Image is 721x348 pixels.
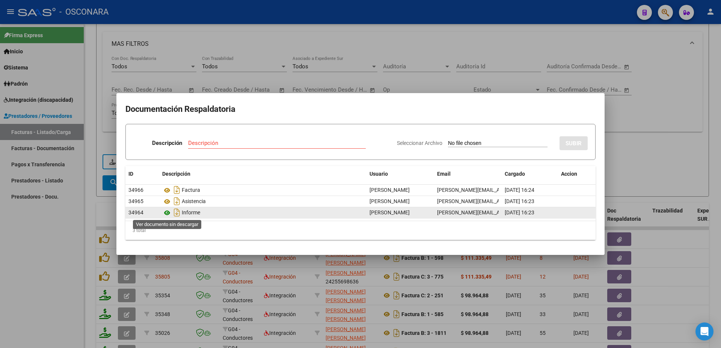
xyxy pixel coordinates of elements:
span: ID [128,171,133,177]
span: [PERSON_NAME][EMAIL_ADDRESS][DOMAIN_NAME] [437,198,561,204]
i: Descargar documento [172,195,182,207]
span: Cargado [505,171,525,177]
div: Factura [162,184,364,196]
span: Seleccionar Archivo [397,140,442,146]
div: Open Intercom Messenger [695,322,713,340]
h2: Documentación Respaldatoria [125,102,596,116]
span: 34966 [128,187,143,193]
span: [DATE] 16:24 [505,187,534,193]
div: Asistencia [162,195,364,207]
datatable-header-cell: Accion [558,166,596,182]
i: Descargar documento [172,206,182,218]
span: [PERSON_NAME][EMAIL_ADDRESS][DOMAIN_NAME] [437,187,561,193]
span: Descripción [162,171,190,177]
div: Informe [162,206,364,218]
span: 34965 [128,198,143,204]
div: 3 total [125,221,596,240]
datatable-header-cell: ID [125,166,159,182]
span: SUBIR [566,140,582,147]
span: Email [437,171,451,177]
datatable-header-cell: Email [434,166,502,182]
datatable-header-cell: Usuario [367,166,434,182]
datatable-header-cell: Cargado [502,166,558,182]
span: [DATE] 16:23 [505,209,534,215]
i: Descargar documento [172,184,182,196]
span: Usuario [370,171,388,177]
span: [PERSON_NAME][EMAIL_ADDRESS][DOMAIN_NAME] [437,209,561,215]
span: [PERSON_NAME] [370,198,410,204]
span: [PERSON_NAME] [370,187,410,193]
span: 34964 [128,209,143,215]
span: Accion [561,171,577,177]
span: [DATE] 16:23 [505,198,534,204]
datatable-header-cell: Descripción [159,166,367,182]
p: Descripción [152,139,182,148]
span: [PERSON_NAME] [370,209,410,215]
button: SUBIR [560,136,588,150]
